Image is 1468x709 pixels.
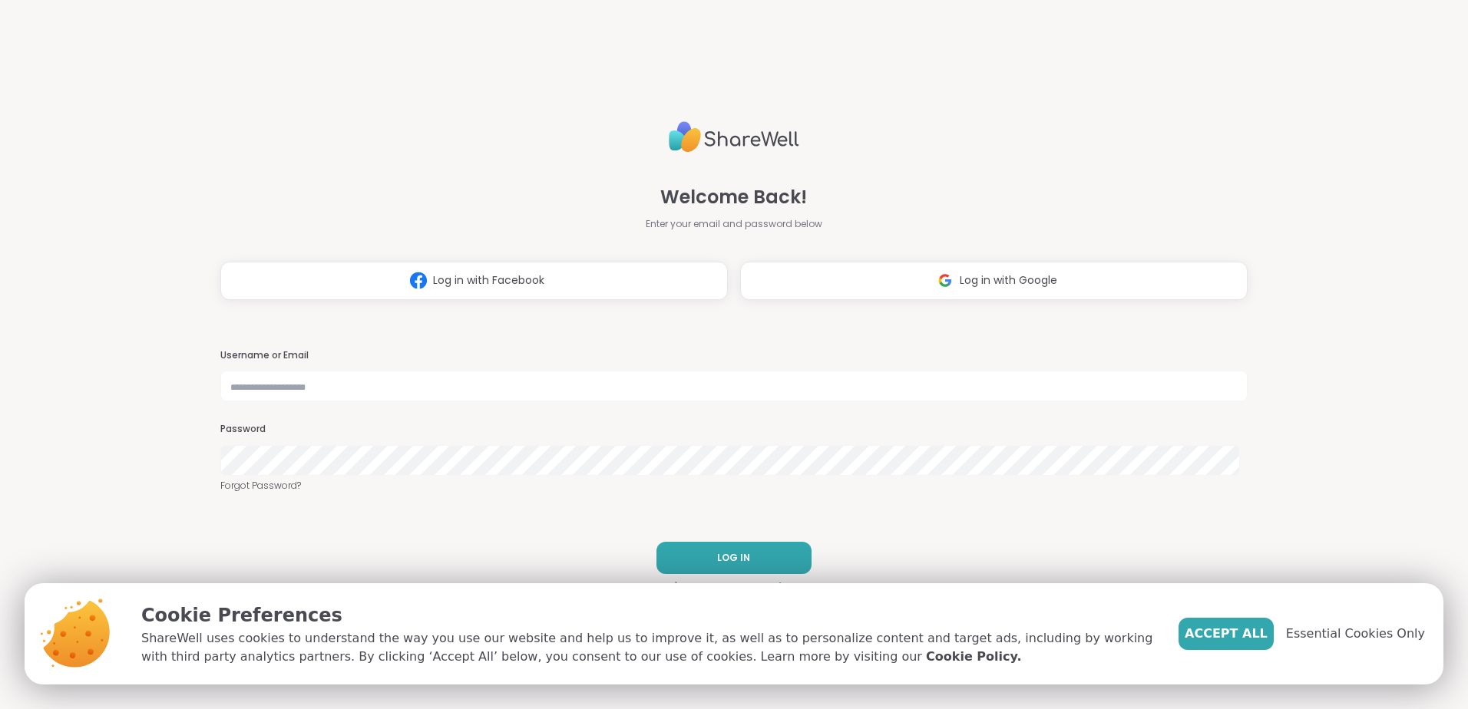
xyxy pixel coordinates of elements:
a: Forgot Password? [220,479,1248,493]
p: ShareWell uses cookies to understand the way you use our website and help us to improve it, as we... [141,629,1154,666]
button: Log in with Facebook [220,262,728,300]
a: Cookie Policy. [926,648,1021,666]
span: LOG IN [717,551,750,565]
button: Log in with Google [740,262,1248,300]
span: Welcome Back! [660,183,807,211]
img: ShareWell Logomark [931,266,960,295]
h3: Username or Email [220,349,1248,362]
p: Cookie Preferences [141,602,1154,629]
a: Sign up [772,580,812,594]
span: Accept All [1185,625,1268,643]
span: Don't have an account? [656,580,769,594]
button: LOG IN [656,542,812,574]
button: Accept All [1179,618,1274,650]
span: Log in with Facebook [433,272,544,289]
span: Essential Cookies Only [1286,625,1425,643]
span: Enter your email and password below [646,217,822,231]
span: Log in with Google [960,272,1057,289]
h3: Password [220,423,1248,436]
img: ShareWell Logomark [404,266,433,295]
img: ShareWell Logo [669,115,799,159]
